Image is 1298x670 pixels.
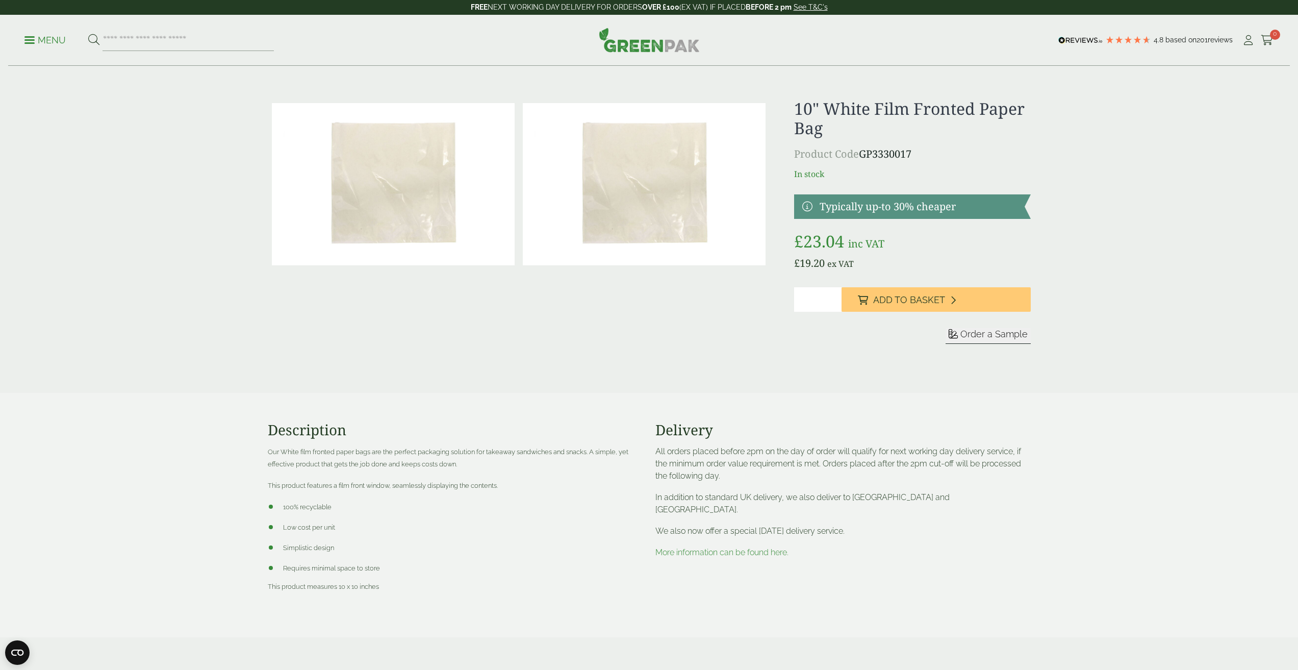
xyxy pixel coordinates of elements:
[642,3,679,11] strong: OVER £100
[655,525,1031,537] p: We also now offer a special [DATE] delivery service.
[5,640,30,665] button: Open CMP widget
[946,328,1031,344] button: Order a Sample
[794,256,800,270] span: £
[1261,33,1274,48] a: 0
[794,230,844,252] bdi: 23.04
[1165,36,1197,44] span: Based on
[746,3,792,11] strong: BEFORE 2 pm
[794,230,803,252] span: £
[794,256,825,270] bdi: 19.20
[471,3,488,11] strong: FREE
[655,491,1031,516] p: In addition to standard UK delivery, we also deliver to [GEOGRAPHIC_DATA] and [GEOGRAPHIC_DATA].
[655,445,1031,482] p: All orders placed before 2pm on the day of order will qualify for next working day delivery servi...
[794,146,1030,162] p: GP3330017
[1261,35,1274,45] i: Cart
[272,103,515,265] img: 10
[1058,37,1103,44] img: REVIEWS.io
[523,103,766,265] img: 10
[1197,36,1208,44] span: 201
[268,421,643,439] h3: Description
[283,544,334,552] span: Simplistic design
[283,564,380,572] span: Requires minimal space to store
[960,329,1028,339] span: Order a Sample
[283,524,335,531] span: Low cost per unit
[599,28,700,52] img: GreenPak Supplies
[1208,36,1233,44] span: reviews
[794,168,1030,180] p: In stock
[848,237,884,251] span: inc VAT
[1242,35,1255,45] i: My Account
[794,99,1030,138] h1: 10" White Film Fronted Paper Bag
[24,34,66,44] a: Menu
[827,258,854,269] span: ex VAT
[873,294,945,306] span: Add to Basket
[24,34,66,46] p: Menu
[268,583,379,590] span: This product measures 10 x 10 inches
[794,3,828,11] a: See T&C's
[842,287,1031,312] button: Add to Basket
[1154,36,1165,44] span: 4.8
[655,421,1031,439] h3: Delivery
[655,548,788,557] a: More information can be found here.
[268,482,498,489] span: This product features a film front window, seamlessly displaying the contents.
[794,147,859,161] span: Product Code
[283,503,332,511] span: 100% recyclable
[1105,35,1151,44] div: 4.79 Stars
[268,448,628,468] span: Our White film fronted paper bags are the perfect packaging solution for takeaway sandwiches and ...
[1270,30,1280,40] span: 0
